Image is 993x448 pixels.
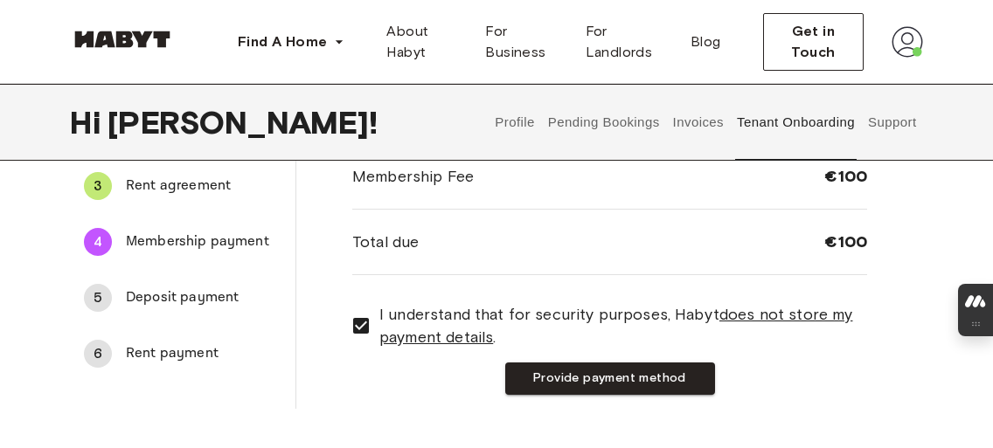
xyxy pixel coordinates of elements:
[824,166,867,187] span: €100
[84,340,112,368] div: 6
[763,13,864,71] button: Get in Touch
[670,84,726,161] button: Invoices
[572,14,677,70] a: For Landlords
[386,21,457,63] span: About Habyt
[70,31,175,48] img: Habyt
[865,84,919,161] button: Support
[126,231,281,252] span: Membership payment
[778,21,849,63] span: Get in Touch
[691,31,721,52] span: Blog
[352,165,474,188] span: Membership Fee
[379,303,853,348] span: I understand that for security purposes, Habyt .
[489,84,923,161] div: user profile tabs
[224,24,358,59] button: Find A Home
[892,26,923,58] img: avatar
[84,172,112,200] div: 3
[70,277,295,319] div: 5Deposit payment
[84,284,112,312] div: 5
[70,104,108,141] span: Hi
[677,14,735,70] a: Blog
[126,287,281,308] span: Deposit payment
[545,84,662,161] button: Pending Bookings
[735,84,858,161] button: Tenant Onboarding
[485,21,557,63] span: For Business
[126,343,281,364] span: Rent payment
[70,165,295,207] div: 3Rent agreement
[84,228,112,256] div: 4
[493,84,538,161] button: Profile
[238,31,327,52] span: Find A Home
[372,14,471,70] a: About Habyt
[70,333,295,375] div: 6Rent payment
[505,362,715,395] button: Provide payment method
[586,21,663,63] span: For Landlords
[824,231,867,252] span: €100
[126,176,281,196] span: Rent agreement
[352,231,419,253] span: Total due
[471,14,571,70] a: For Business
[108,104,378,141] span: [PERSON_NAME] !
[70,221,295,263] div: 4Membership payment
